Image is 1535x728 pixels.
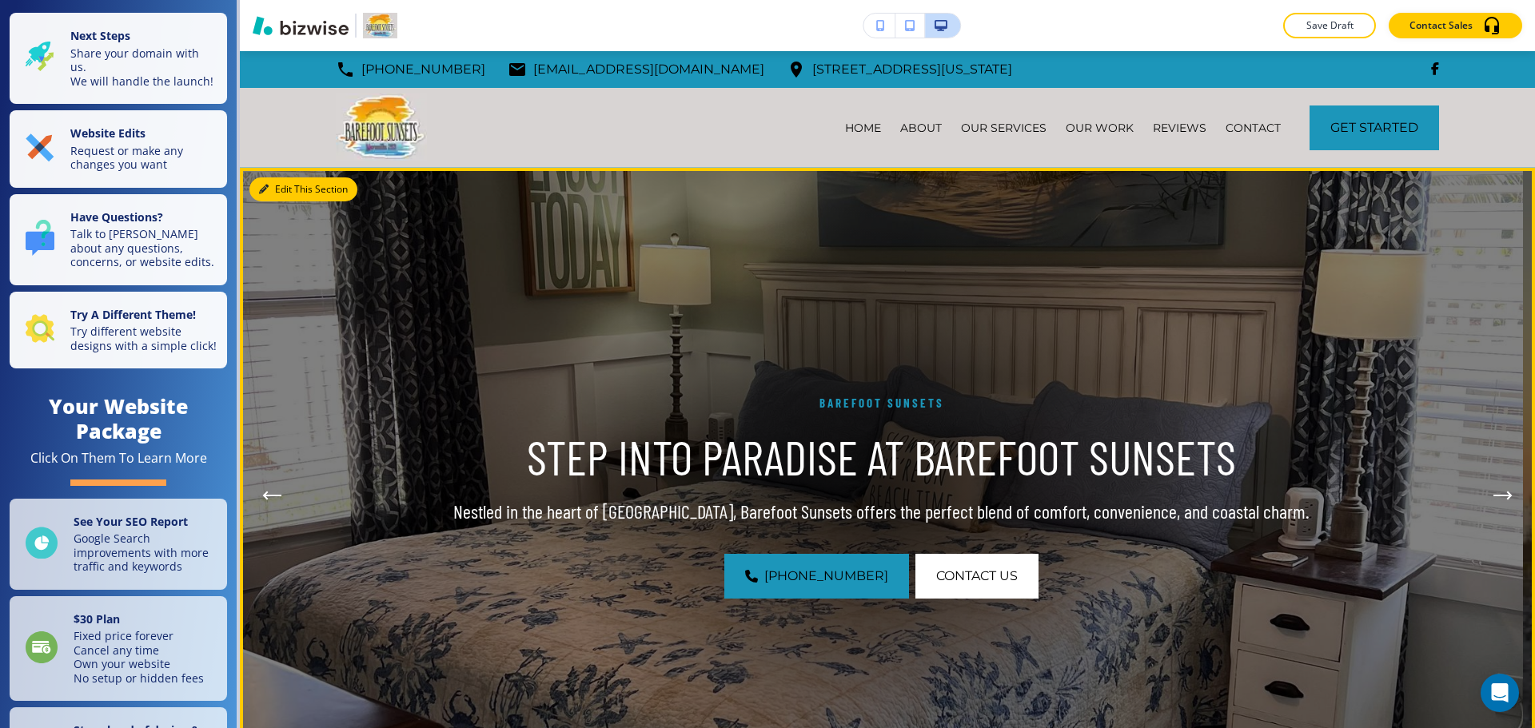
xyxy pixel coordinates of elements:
[363,13,397,38] img: Your Logo
[70,324,217,352] p: Try different website designs with a simple click!
[533,58,764,82] p: [EMAIL_ADDRESS][DOMAIN_NAME]
[10,13,227,104] button: Next StepsShare your domain with us.We will handle the launch!
[936,567,1018,586] span: CONTACT US
[361,58,485,82] p: [PHONE_NUMBER]
[1409,18,1473,33] p: Contact Sales
[10,292,227,369] button: Try A Different Theme!Try different website designs with a simple click!
[10,499,227,590] a: See Your SEO ReportGoogle Search improvements with more traffic and keywords
[256,479,288,511] div: Previous Slide
[845,120,881,136] p: HOME
[10,194,227,285] button: Have Questions?Talk to [PERSON_NAME] about any questions, concerns, or website edits.
[10,394,227,444] h4: Your Website Package
[70,144,217,172] p: Request or make any changes you want
[764,567,888,586] span: [PHONE_NUMBER]
[1487,479,1519,511] div: Next Slide
[74,629,204,685] p: Fixed price forever Cancel any time Own your website No setup or hidden fees
[1283,13,1376,38] button: Save Draft
[70,307,196,322] strong: Try A Different Theme!
[336,93,427,161] img: Barefoot Sunsets
[249,177,357,201] button: Edit This Section
[70,28,130,43] strong: Next Steps
[1226,120,1281,136] p: CONTACT
[900,120,942,136] p: ABOUT
[427,428,1336,485] p: STEP INTO PARADISE AT BAREFOOT SUNSETS
[1481,674,1519,712] div: Open Intercom Messenger
[1153,120,1206,136] p: REVIEWS
[1066,120,1134,136] p: OUR WORK
[30,450,207,467] div: Click On Them To Learn More
[427,499,1336,523] p: Nestled in the heart of [GEOGRAPHIC_DATA], Barefoot Sunsets offers the perfect blend of comfort, ...
[336,58,485,82] a: [PHONE_NUMBER]
[74,611,120,627] strong: $ 30 Plan
[961,120,1047,136] p: OUR SERVICES
[74,514,188,529] strong: See Your SEO Report
[508,58,764,82] a: [EMAIL_ADDRESS][DOMAIN_NAME]
[70,125,146,141] strong: Website Edits
[1304,18,1355,33] p: Save Draft
[787,58,1012,82] a: [STREET_ADDRESS][US_STATE]
[1330,118,1418,137] span: GET STARTED
[70,227,217,269] p: Talk to [PERSON_NAME] about any questions, concerns, or website edits.
[724,554,909,599] a: [PHONE_NUMBER]
[812,58,1012,82] p: [STREET_ADDRESS][US_STATE]
[1310,105,1439,150] button: GET STARTED
[256,479,288,511] button: Previous Hero Image
[74,531,217,574] p: Google Search improvements with more traffic and keywords
[70,209,163,225] strong: Have Questions?
[1389,13,1522,38] button: Contact Sales
[253,16,349,35] img: Bizwise Logo
[915,554,1039,599] button: CONTACT US
[10,110,227,188] button: Website EditsRequest or make any changes you want
[70,46,217,89] p: Share your domain with us. We will handle the launch!
[10,596,227,702] a: $30 PlanFixed price foreverCancel any timeOwn your websiteNo setup or hidden fees
[819,396,944,410] span: Barefoot Sunsets
[1487,479,1519,511] button: Next Hero Image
